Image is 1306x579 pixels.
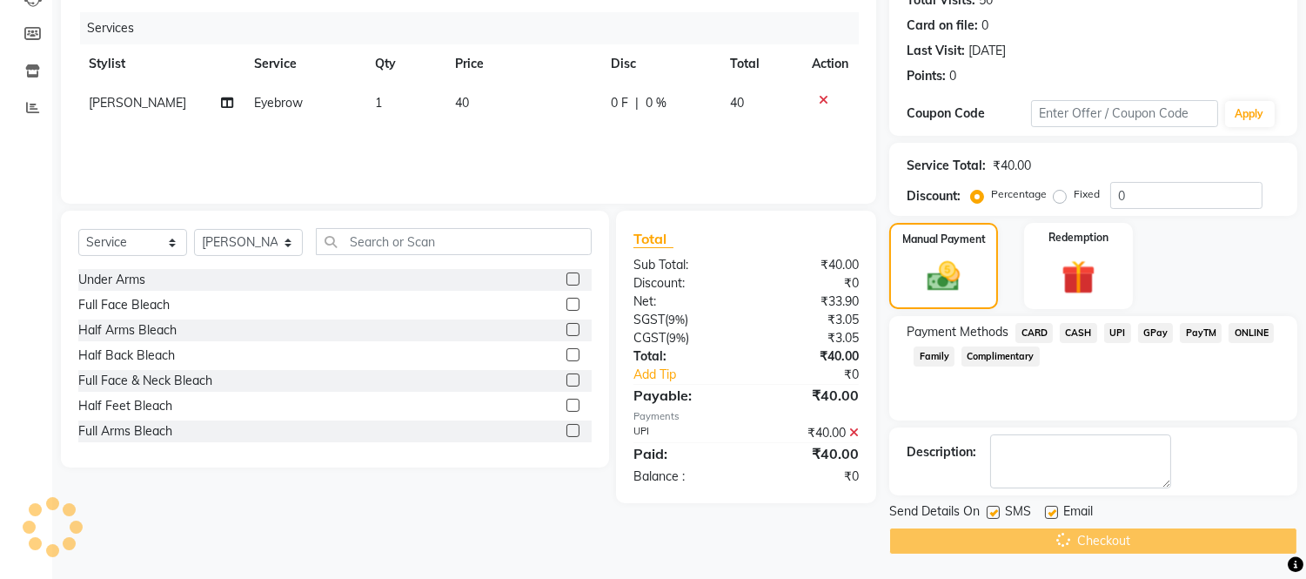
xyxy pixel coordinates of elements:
div: Full Face Bleach [78,296,170,314]
th: Service [244,44,365,84]
span: Complimentary [961,347,1040,367]
div: Sub Total: [620,256,747,274]
span: 0 F [611,94,628,112]
span: SGST [633,312,665,327]
span: SMS [1005,502,1031,524]
div: ₹3.05 [747,311,873,329]
div: ( ) [620,329,747,347]
div: Net: [620,293,747,311]
span: 40 [455,95,469,111]
label: Manual Payment [902,232,986,247]
span: GPay [1138,323,1174,343]
span: 40 [731,95,745,111]
span: PayTM [1180,323,1222,343]
span: 9% [668,313,685,327]
span: ONLINE [1229,323,1274,343]
div: ₹40.00 [747,256,873,274]
div: Total: [620,347,747,366]
div: [DATE] [968,42,1006,60]
div: ₹40.00 [747,385,873,406]
div: ₹0 [747,468,873,486]
div: ₹0 [767,366,873,384]
div: Payments [633,409,859,424]
span: Eyebrow [255,95,304,111]
div: Balance : [620,468,747,486]
div: UPI [620,424,747,442]
th: Action [801,44,859,84]
a: Add Tip [620,366,767,384]
span: | [635,94,639,112]
div: ₹40.00 [747,443,873,464]
th: Total [720,44,802,84]
span: 9% [669,331,686,345]
span: Total [633,230,673,248]
div: ( ) [620,311,747,329]
div: Card on file: [907,17,978,35]
span: Payment Methods [907,323,1008,341]
div: Payable: [620,385,747,406]
div: Points: [907,67,946,85]
span: [PERSON_NAME] [89,95,186,111]
div: Half Arms Bleach [78,321,177,340]
div: Half Feet Bleach [78,397,172,415]
th: Disc [600,44,720,84]
label: Percentage [991,186,1047,202]
img: _cash.svg [917,258,969,295]
div: Coupon Code [907,104,1031,123]
label: Redemption [1048,230,1108,246]
span: CGST [633,330,666,346]
div: 0 [949,67,956,85]
th: Qty [365,44,445,84]
input: Enter Offer / Coupon Code [1031,100,1217,127]
button: Apply [1225,101,1275,127]
div: Paid: [620,443,747,464]
span: Family [914,347,954,367]
div: ₹40.00 [747,424,873,442]
span: Email [1063,502,1093,524]
div: Full Arms Bleach [78,422,172,441]
span: CARD [1015,323,1053,343]
img: _gift.svg [1051,256,1106,299]
div: ₹40.00 [747,347,873,366]
div: Services [80,12,872,44]
div: Full Face & Neck Bleach [78,372,212,390]
div: Half Back Bleach [78,347,175,365]
div: Last Visit: [907,42,965,60]
label: Fixed [1074,186,1100,202]
div: ₹33.90 [747,293,873,311]
div: 0 [981,17,988,35]
div: ₹3.05 [747,329,873,347]
div: Discount: [907,187,961,205]
div: ₹40.00 [993,157,1031,175]
span: CASH [1060,323,1097,343]
div: Service Total: [907,157,986,175]
input: Search or Scan [316,228,592,255]
span: 0 % [646,94,666,112]
div: Under Arms [78,271,145,289]
div: Discount: [620,274,747,293]
span: UPI [1104,323,1131,343]
span: Send Details On [889,502,980,524]
th: Stylist [78,44,244,84]
th: Price [445,44,600,84]
div: ₹0 [747,274,873,293]
div: Description: [907,443,976,461]
span: 1 [375,95,382,111]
